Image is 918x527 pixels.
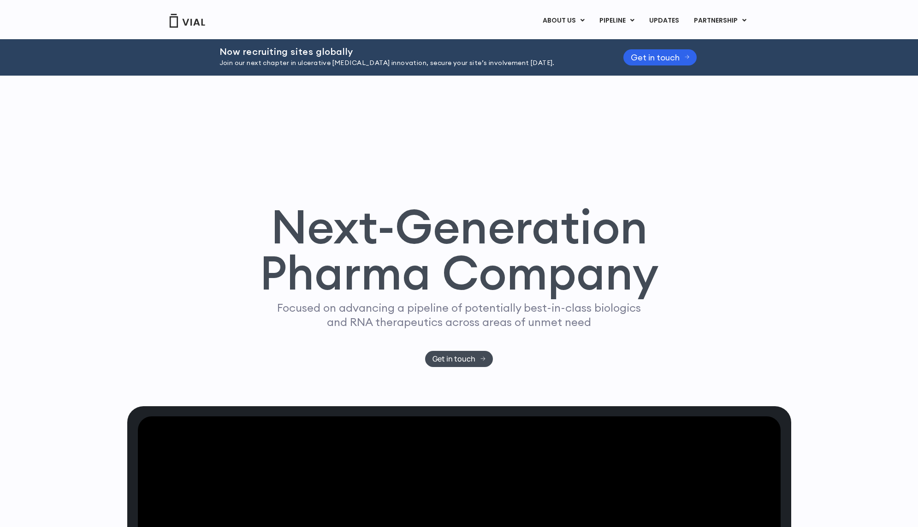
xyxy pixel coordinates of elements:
[631,54,680,61] span: Get in touch
[169,14,206,28] img: Vial Logo
[273,301,645,329] p: Focused on advancing a pipeline of potentially best-in-class biologics and RNA therapeutics acros...
[432,355,475,362] span: Get in touch
[592,13,641,29] a: PIPELINEMenu Toggle
[219,47,600,57] h2: Now recruiting sites globally
[219,58,600,68] p: Join our next chapter in ulcerative [MEDICAL_DATA] innovation, secure your site’s involvement [DA...
[623,49,697,65] a: Get in touch
[687,13,754,29] a: PARTNERSHIPMenu Toggle
[642,13,686,29] a: UPDATES
[535,13,592,29] a: ABOUT USMenu Toggle
[425,351,493,367] a: Get in touch
[260,203,659,296] h1: Next-Generation Pharma Company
